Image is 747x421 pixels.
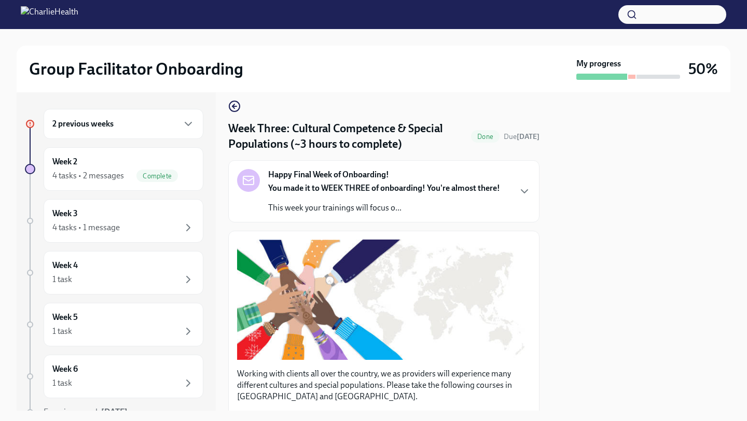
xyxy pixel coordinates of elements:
a: Week 24 tasks • 2 messagesComplete [25,147,203,191]
div: 4 tasks • 1 message [52,222,120,233]
span: Due [504,132,539,141]
span: Experience ends [44,407,128,417]
a: Week 41 task [25,251,203,294]
h2: Group Facilitator Onboarding [29,59,243,79]
a: Week 51 task [25,303,203,346]
strong: Happy Final Week of Onboarding! [268,169,389,180]
button: Zoom image [237,240,531,360]
h4: Week Three: Cultural Competence & Special Populations (~3 hours to complete) [228,121,467,152]
h6: Week 4 [52,260,78,271]
div: 4 tasks • 2 messages [52,170,124,181]
div: 1 task [52,274,72,285]
strong: You made it to WEEK THREE of onboarding! You're almost there! [268,183,500,193]
h6: Week 3 [52,208,78,219]
div: 1 task [52,377,72,389]
span: Complete [136,172,178,180]
span: September 29th, 2025 10:00 [504,132,539,142]
strong: My progress [576,58,621,69]
h6: Week 5 [52,312,78,323]
p: This week your trainings will focus o... [268,202,500,214]
div: 1 task [52,326,72,337]
img: CharlieHealth [21,6,78,23]
a: Week 61 task [25,355,203,398]
h6: Week 6 [52,363,78,375]
strong: [DATE] [101,407,128,417]
div: 2 previous weeks [44,109,203,139]
p: Working with clients all over the country, we as providers will experience many different culture... [237,368,531,402]
strong: [DATE] [517,132,539,141]
span: Done [471,133,500,141]
h3: 50% [688,60,718,78]
h6: Week 2 [52,156,77,167]
a: Week 34 tasks • 1 message [25,199,203,243]
h6: 2 previous weeks [52,118,114,130]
